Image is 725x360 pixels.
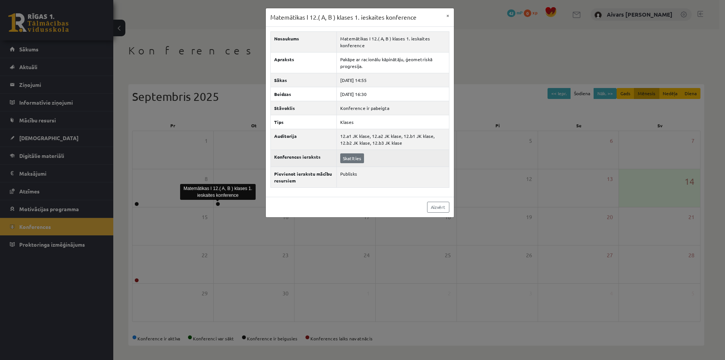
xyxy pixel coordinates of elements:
[336,167,449,187] td: Publisks
[442,8,454,23] button: ×
[270,31,336,52] th: Nosaukums
[270,13,416,22] h3: Matemātikas I 12.( A, B ) klases 1. ieskaites konference
[270,150,336,167] th: Konferences ieraksts
[270,73,336,87] th: Sākas
[270,52,336,73] th: Apraksts
[270,87,336,101] th: Beidzas
[336,73,449,87] td: [DATE] 14:55
[336,52,449,73] td: Pakāpe ar racionālu kāpinātāju, ģeometriskā progresija.
[336,87,449,101] td: [DATE] 16:30
[336,31,449,52] td: Matemātikas I 12.( A, B ) klases 1. ieskaites konference
[270,129,336,150] th: Auditorija
[270,167,336,187] th: Pievienot ierakstu mācību resursiem
[270,101,336,115] th: Stāvoklis
[336,129,449,150] td: 12.a1 JK klase, 12.a2 JK klase, 12.b1 JK klase, 12.b2 JK klase, 12.b3 JK klase
[336,115,449,129] td: Klases
[270,115,336,129] th: Tips
[180,184,256,200] div: Matemātikas I 12.( A, B ) klases 1. ieskaites konference
[336,101,449,115] td: Konference ir pabeigta
[340,153,364,163] a: Skatīties
[427,202,449,213] a: Aizvērt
